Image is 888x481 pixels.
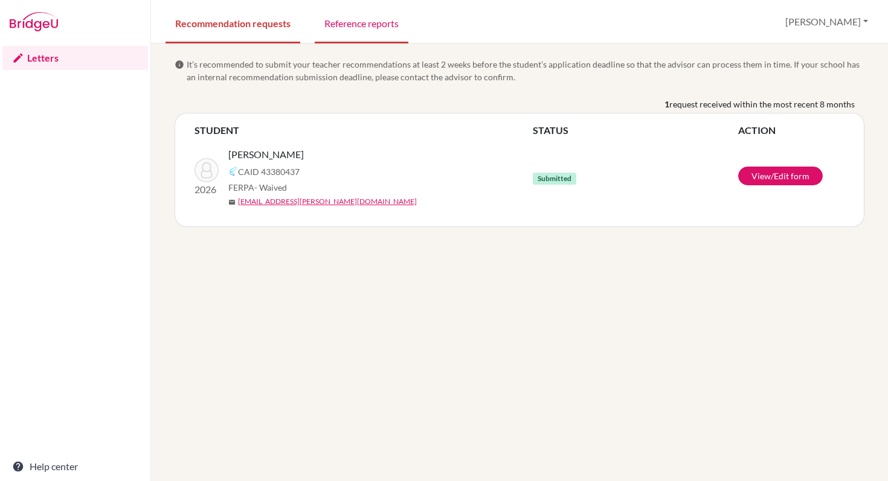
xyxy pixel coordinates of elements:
span: info [175,60,184,69]
th: STATUS [533,123,738,138]
span: request received within the most recent 8 months [669,98,855,110]
span: It’s recommended to submit your teacher recommendations at least 2 weeks before the student’s app... [187,58,864,83]
a: View/Edit form [738,167,823,185]
p: 2026 [195,182,219,197]
span: - Waived [254,182,287,193]
button: [PERSON_NAME] [780,10,874,33]
a: [EMAIL_ADDRESS][PERSON_NAME][DOMAIN_NAME] [238,196,417,207]
a: Reference reports [315,2,408,43]
span: CAID 43380437 [238,165,300,178]
b: 1 [664,98,669,110]
th: ACTION [738,123,845,138]
img: Boodoo, Salma [195,158,219,182]
img: Common App logo [228,167,238,176]
th: STUDENT [195,123,533,138]
span: Submitted [533,173,576,185]
a: Help center [2,454,148,479]
a: Letters [2,46,148,70]
img: Bridge-U [10,12,58,31]
span: mail [228,199,236,206]
span: [PERSON_NAME] [228,147,304,162]
span: FERPA [228,181,287,194]
a: Recommendation requests [166,2,300,43]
